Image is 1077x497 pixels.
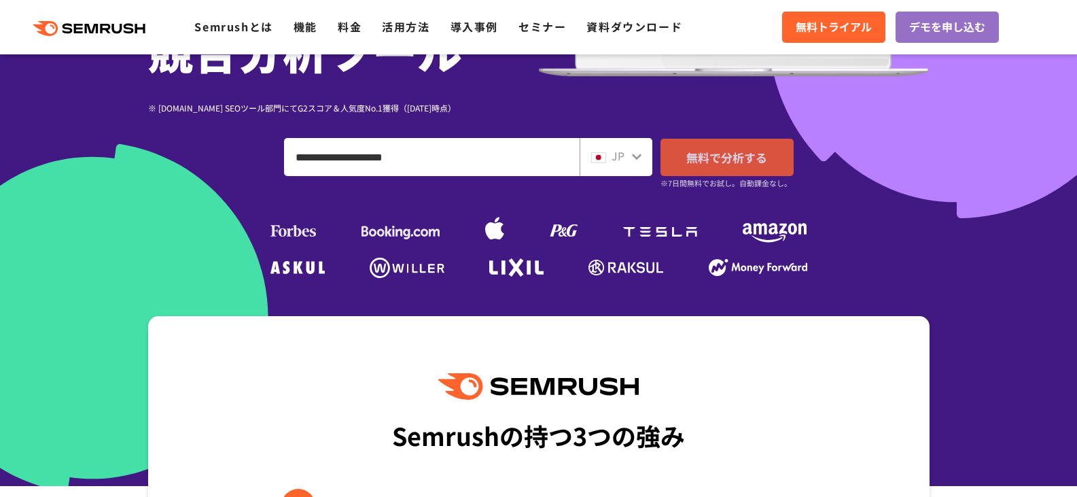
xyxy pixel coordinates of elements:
a: 活用方法 [382,18,429,35]
a: 導入事例 [451,18,498,35]
a: 無料で分析する [660,139,794,176]
div: ※ [DOMAIN_NAME] SEOツール部門にてG2スコア＆人気度No.1獲得（[DATE]時点） [148,101,539,114]
a: 機能 [294,18,317,35]
small: ※7日間無料でお試し。自動課金なし。 [660,177,792,190]
a: 料金 [338,18,361,35]
span: 無料トライアル [796,18,872,36]
input: ドメイン、キーワードまたはURLを入力してください [285,139,579,175]
a: 無料トライアル [782,12,885,43]
span: JP [612,148,624,164]
a: 資料ダウンロード [586,18,682,35]
span: 無料で分析する [686,149,767,166]
div: Semrushの持つ3つの強み [392,410,685,460]
a: デモを申し込む [896,12,999,43]
span: デモを申し込む [909,18,985,36]
a: Semrushとは [194,18,272,35]
a: セミナー [518,18,566,35]
img: Semrush [438,373,638,400]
